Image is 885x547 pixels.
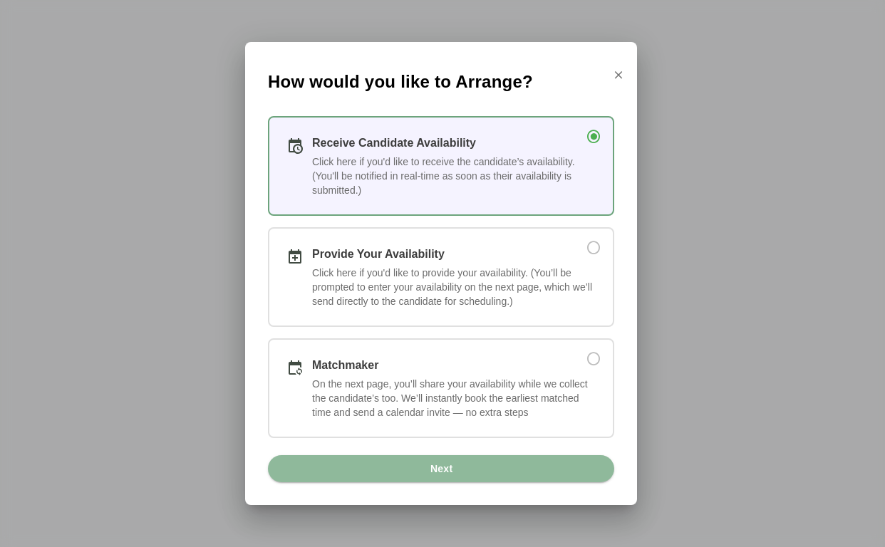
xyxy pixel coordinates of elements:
[268,455,614,482] button: Next
[312,357,567,374] div: Matchmaker
[268,71,533,93] span: How would you like to Arrange?
[312,155,596,197] div: Click here if you'd like to receive the candidate’s availability. (You'll be notified in real-tim...
[312,377,596,420] div: On the next page, you’ll share your availability while we collect the candidate’s too. We’ll inst...
[312,135,596,152] div: Receive Candidate Availability
[312,246,567,263] div: Provide Your Availability
[430,455,453,482] span: Next
[312,266,596,308] div: Click here if you'd like to provide your availability. (You’ll be prompted to enter your availabi...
